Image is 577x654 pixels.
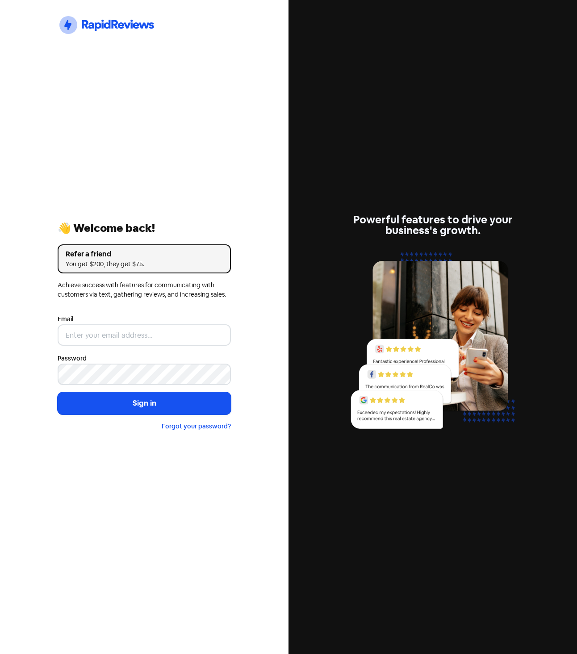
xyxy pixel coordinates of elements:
[58,223,231,234] div: 👋 Welcome back!
[58,314,73,324] label: Email
[58,324,231,346] input: Enter your email address...
[66,249,223,260] div: Refer a friend
[58,354,87,363] label: Password
[66,260,223,269] div: You get $200, they get $75.
[346,247,519,439] img: reviews
[162,422,231,430] a: Forgot your password?
[346,214,519,236] div: Powerful features to drive your business's growth.
[58,281,231,299] div: Achieve success with features for communicating with customers via text, gathering reviews, and i...
[58,392,231,415] button: Sign in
